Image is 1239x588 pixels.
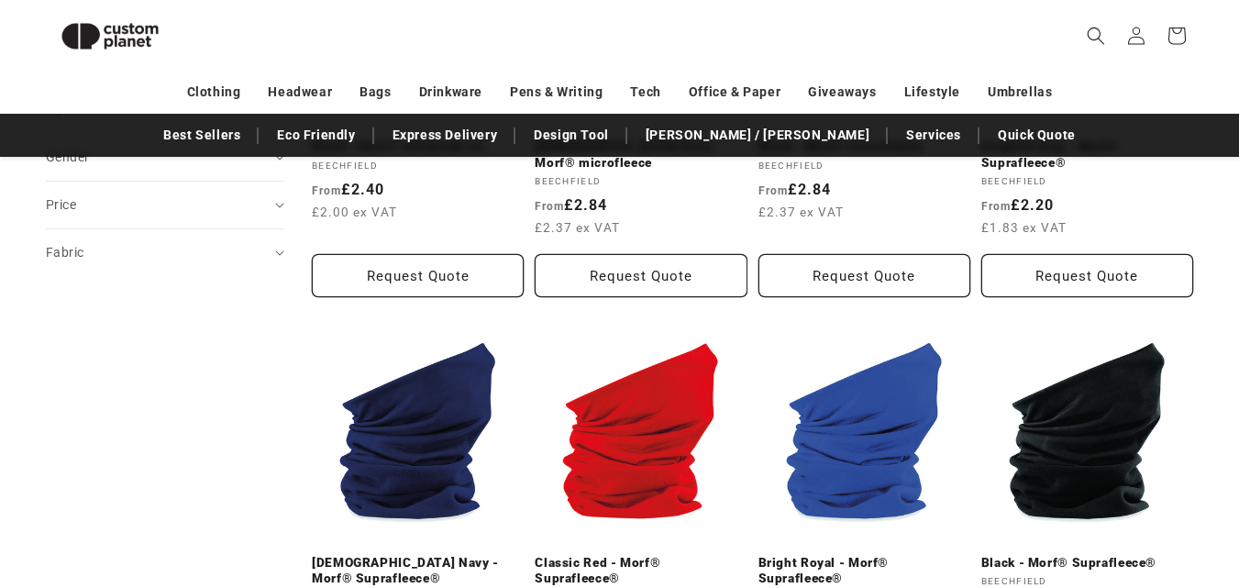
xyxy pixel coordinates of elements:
iframe: Chat Widget [933,390,1239,588]
a: Bags [360,76,391,108]
a: Lifestyle [904,76,960,108]
a: Design Tool [525,119,618,151]
a: Umbrellas [988,76,1052,108]
button: Request Quote [312,254,524,297]
span: Gender [46,150,89,164]
button: Request Quote [758,254,970,297]
a: Giveaways [808,76,876,108]
summary: Search [1076,16,1116,56]
a: Services [897,119,970,151]
summary: Price [46,182,284,228]
a: Graphite Grey - Morf® Suprafleece® [981,139,1193,171]
a: Drinkware [419,76,482,108]
span: Fabric [46,245,83,260]
span: Price [46,197,76,212]
a: Eco Friendly [268,119,364,151]
a: Office & Paper [689,76,780,108]
a: Tech [630,76,660,108]
a: [DEMOGRAPHIC_DATA] Navy - Morf® microfleece [535,139,747,171]
a: [DEMOGRAPHIC_DATA] Navy - Morf® Suprafleece® [312,555,524,587]
a: Pens & Writing [510,76,603,108]
a: Bright Royal - Morf® Suprafleece® [758,555,970,587]
a: Best Sellers [154,119,249,151]
button: Request Quote [535,254,747,297]
a: Headwear [268,76,332,108]
a: Quick Quote [989,119,1085,151]
a: [PERSON_NAME] / [PERSON_NAME] [636,119,879,151]
a: Clothing [187,76,241,108]
a: Classic Red - Morf® Suprafleece® [535,555,747,587]
button: Request Quote [981,254,1193,297]
a: Express Delivery [383,119,507,151]
summary: Fabric (0 selected) [46,229,284,276]
img: Custom Planet [46,7,174,65]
